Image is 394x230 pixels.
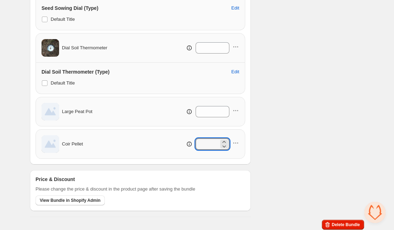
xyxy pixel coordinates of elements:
span: Edit [231,5,239,11]
h3: Price & Discount [36,176,75,183]
button: Edit [227,2,243,14]
span: Dial Soil Thermometer [62,44,107,51]
span: Coir Pellet [62,141,83,148]
span: Large Peat Pot [62,108,93,115]
img: Large Peat Pot [42,103,59,120]
span: Default Title [51,17,75,22]
span: Please change the price & discount in the product page after saving the bundle [36,186,195,193]
button: Delete Bundle [322,220,364,230]
span: Delete Bundle [332,222,360,228]
button: Edit [227,66,243,77]
h3: Seed Sowing Dial (Type) [42,5,99,12]
div: Open chat [364,202,386,223]
button: View Bundle in Shopify Admin [36,195,105,205]
img: Dial Soil Thermometer [42,39,59,57]
h3: Dial Soil Thermometer (Type) [42,68,109,75]
span: Default Title [51,80,75,86]
span: View Bundle in Shopify Admin [40,198,101,203]
span: Edit [231,69,239,75]
img: Coir Pellet [42,135,59,153]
